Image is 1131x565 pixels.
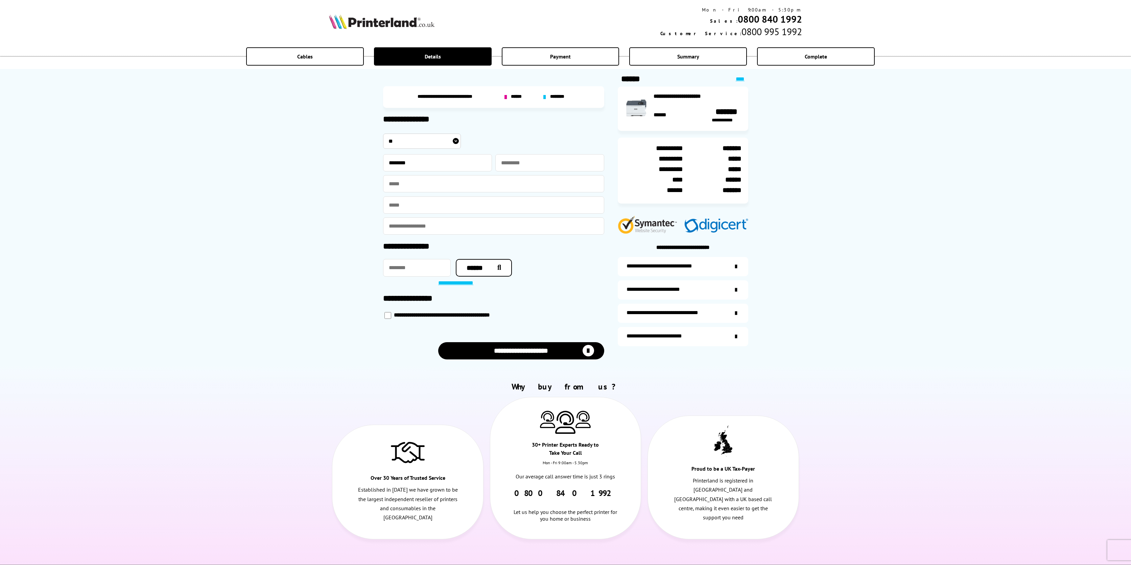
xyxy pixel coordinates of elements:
div: Proud to be a UK Tax-Payer [685,465,761,476]
h2: Why buy from us? [329,381,802,392]
img: UK tax payer [714,425,732,456]
img: Trusted Service [391,439,425,466]
img: Printer Experts [555,411,575,434]
a: secure-website [618,327,748,346]
span: Details [425,53,441,60]
div: Mon - Fri 9:00am - 5.30pm [490,460,641,472]
span: Payment [550,53,571,60]
img: Printer Experts [575,411,591,428]
div: Over 30 Years of Trusted Service [370,474,446,485]
p: Printerland is registered in [GEOGRAPHIC_DATA] and [GEOGRAPHIC_DATA] with a UK based call centre,... [670,476,776,522]
span: Cables [297,53,313,60]
a: additional-ink [618,257,748,276]
span: 0800 995 1992 [741,25,802,38]
span: Complete [805,53,827,60]
a: additional-cables [618,304,748,323]
p: Our average call answer time is just 3 rings [513,472,618,481]
div: 30+ Printer Experts Ready to Take Your Call [528,441,603,460]
img: Printerland Logo [329,14,434,29]
a: 0800 840 1992 [738,13,802,25]
div: Let us help you choose the perfect printer for you home or business [513,498,618,522]
a: 0800 840 1992 [514,488,617,498]
span: Summary [677,53,699,60]
span: Sales: [710,18,738,24]
img: Printer Experts [540,411,555,428]
p: Established in [DATE] we have grown to be the largest independent reseller of printers and consum... [355,485,461,522]
span: Customer Service: [660,30,741,37]
a: items-arrive [618,280,748,300]
div: Mon - Fri 9:00am - 5:30pm [660,7,802,13]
